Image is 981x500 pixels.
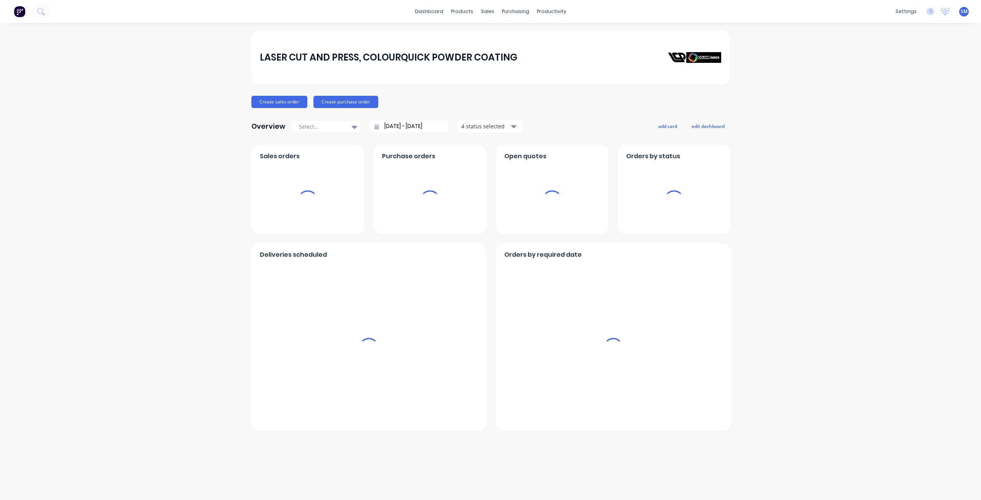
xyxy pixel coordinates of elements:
[260,250,327,259] span: Deliveries scheduled
[626,152,680,161] span: Orders by status
[447,6,477,17] div: products
[961,8,968,15] span: SM
[457,121,522,132] button: 4 status selected
[668,52,721,63] img: LASER CUT AND PRESS, COLOURQUICK POWDER COATING
[653,121,682,131] button: add card
[477,6,498,17] div: sales
[251,119,285,134] div: Overview
[14,6,25,17] img: Factory
[504,250,582,259] span: Orders by required date
[382,152,435,161] span: Purchase orders
[260,152,300,161] span: Sales orders
[313,96,378,108] button: Create purchase order
[498,6,533,17] div: purchasing
[687,121,730,131] button: edit dashboard
[411,6,447,17] a: dashboard
[461,122,510,130] div: 4 status selected
[504,152,546,161] span: Open quotes
[260,50,517,65] div: LASER CUT AND PRESS, COLOURQUICK POWDER COATING
[251,96,307,108] button: Create sales order
[533,6,570,17] div: productivity
[892,6,920,17] div: settings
